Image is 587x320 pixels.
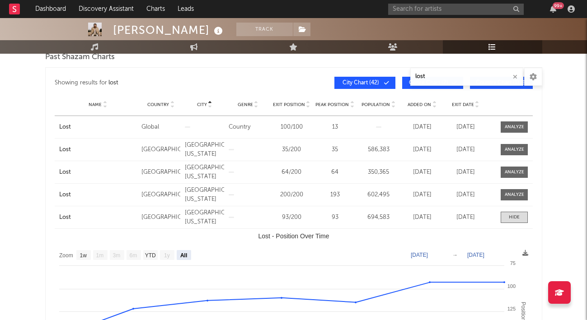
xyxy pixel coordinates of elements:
span: Population [362,102,390,107]
div: lost [108,78,118,88]
text: [DATE] [411,252,428,258]
div: 694,583 [359,213,398,222]
span: Peak Position [315,102,349,107]
input: Search for artists [388,4,524,15]
div: [DATE] [403,168,441,177]
div: 200 / 200 [272,190,311,199]
div: [DATE] [403,123,441,132]
div: [DATE] [446,190,485,199]
span: Genre Chart ( 2 ) [408,80,450,86]
input: Search Playlists/Charts [410,68,523,86]
div: 193 [315,190,354,199]
text: YTD [145,252,155,259]
span: Genre [238,102,253,107]
div: [GEOGRAPHIC_DATA], [US_STATE] [185,141,224,158]
div: 64 [315,168,354,177]
div: [DATE] [446,123,485,132]
button: Genre Chart(2) [402,77,463,89]
button: 99+ [550,5,556,13]
a: Lost [59,123,137,132]
span: Name [89,102,102,107]
text: [DATE] [467,252,484,258]
div: [PERSON_NAME] [113,23,225,37]
div: [DATE] [403,213,441,222]
text: 1w [80,252,87,259]
text: → [452,252,458,258]
div: [GEOGRAPHIC_DATA], [US_STATE] [185,186,224,204]
div: [GEOGRAPHIC_DATA] [141,213,180,222]
div: 99 + [553,2,564,9]
span: Country [147,102,169,107]
span: City Chart ( 42 ) [340,80,382,86]
div: [GEOGRAPHIC_DATA], [US_STATE] [185,209,224,226]
div: [DATE] [403,145,441,154]
span: Past Shazam Charts [45,52,115,63]
div: [DATE] [446,145,485,154]
text: 3m [113,252,120,259]
div: [GEOGRAPHIC_DATA] [141,145,180,154]
div: [GEOGRAPHIC_DATA] [141,168,180,177]
div: 35 [315,145,354,154]
div: 100 / 100 [272,123,311,132]
div: Showing results for [55,77,294,89]
text: Zoom [59,252,73,259]
text: 100 [507,283,515,289]
a: Lost [59,168,137,177]
a: Lost [59,145,137,154]
div: 35 / 200 [272,145,311,154]
div: 64 / 200 [272,168,311,177]
div: Global [141,123,180,132]
text: 75 [510,260,515,266]
div: [GEOGRAPHIC_DATA], [US_STATE] [185,163,224,181]
span: Exit Date [452,102,474,107]
div: 13 [315,123,354,132]
span: Exit Position [273,102,305,107]
div: [GEOGRAPHIC_DATA] [141,190,180,199]
text: 6m [129,252,137,259]
button: City Chart(42) [334,77,395,89]
div: [DATE] [446,168,485,177]
text: 1y [164,252,169,259]
div: 93 [315,213,354,222]
div: 602,495 [359,190,398,199]
div: 350,365 [359,168,398,177]
span: City [197,102,207,107]
div: 586,383 [359,145,398,154]
div: [DATE] [446,213,485,222]
div: 93 / 200 [272,213,311,222]
text: All [180,252,187,259]
text: 125 [507,306,515,311]
div: [DATE] [403,190,441,199]
text: 1m [96,252,103,259]
text: Lost - Position Over Time [258,232,329,240]
span: Added On [408,102,431,107]
a: Lost [59,190,137,199]
div: Country [229,123,268,132]
a: Lost [59,213,137,222]
button: Track [236,23,293,36]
